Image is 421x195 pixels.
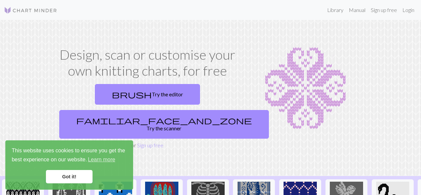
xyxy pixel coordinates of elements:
a: Try the scanner [59,110,269,139]
a: Sign up free [137,142,163,148]
a: dismiss cookie message [46,170,93,183]
div: cookieconsent [5,140,133,190]
span: This website uses cookies to ensure you get the best experience on our website. [12,147,127,165]
img: Chart example [246,47,365,130]
a: Library [324,3,346,17]
span: familiar_face_and_zone [76,116,252,125]
a: Try the editor [95,84,200,105]
span: brush [112,90,152,99]
a: Login [400,3,417,17]
a: Manual [346,3,368,17]
a: Sign up free [368,3,400,17]
div: or [57,81,238,149]
img: Logo [4,6,57,14]
h1: Design, scan or customise your own knitting charts, for free [57,47,238,79]
a: learn more about cookies [87,155,116,165]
